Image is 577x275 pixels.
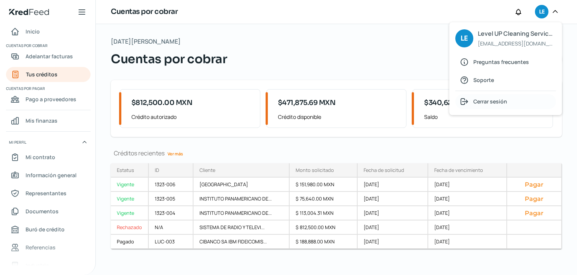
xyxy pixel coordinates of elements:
[111,36,181,47] span: [DATE][PERSON_NAME]
[428,192,507,206] div: [DATE]
[193,206,290,220] div: INSTITUTO PANAMERICANO DE...
[6,240,91,255] a: Referencias
[428,206,507,220] div: [DATE]
[193,192,290,206] div: INSTITUTO PANAMERICANO DE...
[358,192,428,206] div: [DATE]
[111,235,149,249] a: Pagado
[358,206,428,220] div: [DATE]
[296,167,334,173] div: Monto solicitado
[6,113,91,128] a: Mis finanzas
[6,67,91,82] a: Tus créditos
[131,112,254,122] span: Crédito autorizado
[539,8,544,17] span: LE
[155,167,159,173] div: ID
[193,220,290,235] div: SISTEMA DE RADIO Y TELEVI...
[149,206,193,220] div: 1323-004
[278,98,336,108] span: $471,875.69 MXN
[149,178,193,192] div: 1323-006
[6,92,91,107] a: Pago a proveedores
[193,178,290,192] div: [GEOGRAPHIC_DATA]
[131,98,193,108] span: $812,500.00 MXN
[149,235,193,249] div: LUC-003
[513,209,555,217] button: Pagar
[358,235,428,249] div: [DATE]
[6,24,91,39] a: Inicio
[6,168,91,183] a: Información general
[6,186,91,201] a: Representantes
[111,220,149,235] a: Rechazado
[26,243,56,252] span: Referencias
[26,225,65,234] span: Buró de crédito
[26,52,73,61] span: Adelantar facturas
[111,149,562,157] div: Créditos recientes
[290,192,358,206] div: $ 75,640.00 MXN
[478,28,556,39] span: Level UP Cleaning Services S.A. de C.V.
[473,75,494,85] span: Soporte
[26,94,76,104] span: Pago a proveedores
[111,178,149,192] a: Vigente
[149,220,193,235] div: N/A
[117,167,134,173] div: Estatus
[165,148,186,160] a: Ver más
[478,39,556,48] span: [EMAIL_ADDRESS][DOMAIN_NAME]
[290,235,358,249] div: $ 188,888.00 MXN
[6,222,91,237] a: Buró de crédito
[26,188,66,198] span: Representantes
[473,97,507,106] span: Cerrar sesión
[358,220,428,235] div: [DATE]
[6,85,89,92] span: Cuentas por pagar
[424,112,547,122] span: Saldo
[26,207,59,216] span: Documentos
[513,181,555,188] button: Pagar
[111,6,178,17] h1: Cuentas por cobrar
[6,204,91,219] a: Documentos
[428,220,507,235] div: [DATE]
[6,258,91,273] a: Industria
[26,27,40,36] span: Inicio
[26,152,55,162] span: Mi contrato
[199,167,215,173] div: Cliente
[461,33,468,44] span: LE
[364,167,404,173] div: Fecha de solicitud
[26,70,57,79] span: Tus créditos
[513,195,555,202] button: Pagar
[278,112,400,122] span: Crédito disponible
[290,220,358,235] div: $ 812,500.00 MXN
[9,139,26,146] span: Mi perfil
[290,206,358,220] div: $ 113,004.31 MXN
[473,57,529,67] span: Preguntas frecuentes
[26,261,49,270] span: Industria
[434,167,483,173] div: Fecha de vencimiento
[6,49,91,64] a: Adelantar facturas
[428,178,507,192] div: [DATE]
[26,170,77,180] span: Información general
[111,192,149,206] a: Vigente
[111,50,227,68] span: Cuentas por cobrar
[26,116,57,125] span: Mis finanzas
[290,178,358,192] div: $ 151,980.00 MXN
[358,178,428,192] div: [DATE]
[149,192,193,206] div: 1323-005
[6,42,89,49] span: Cuentas por cobrar
[6,150,91,165] a: Mi contrato
[111,206,149,220] a: Vigente
[428,235,507,249] div: [DATE]
[193,235,290,249] div: CIBANCO SA IBM FIDEICOMIS...
[424,98,483,108] span: $340,624.31 MXN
